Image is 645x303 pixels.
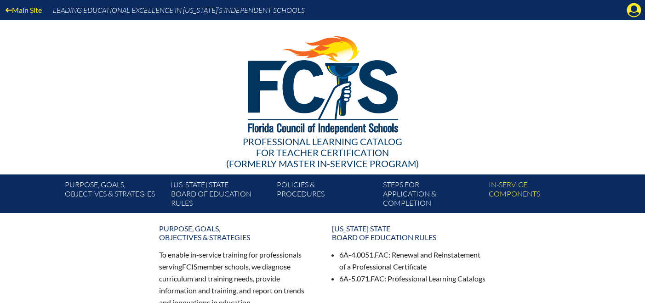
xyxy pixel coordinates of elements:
a: [US_STATE] StateBoard of Education rules [167,178,273,213]
a: Main Site [2,4,46,16]
a: [US_STATE] StateBoard of Education rules [326,220,492,245]
img: FCISlogo221.eps [228,20,417,146]
span: FAC [375,250,388,259]
a: Policies &Procedures [273,178,379,213]
div: Professional Learning Catalog (formerly Master In-service Program) [58,136,588,169]
li: 6A-5.071, : Professional Learning Catalogs [339,273,486,285]
svg: Manage account [627,3,641,17]
a: In-servicecomponents [485,178,591,213]
span: FAC [371,274,384,283]
a: Purpose, goals,objectives & strategies [61,178,167,213]
span: FCIS [182,262,197,271]
a: Purpose, goals,objectives & strategies [154,220,319,245]
a: Steps forapplication & completion [379,178,485,213]
span: for Teacher Certification [256,147,389,158]
li: 6A-4.0051, : Renewal and Reinstatement of a Professional Certificate [339,249,486,273]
